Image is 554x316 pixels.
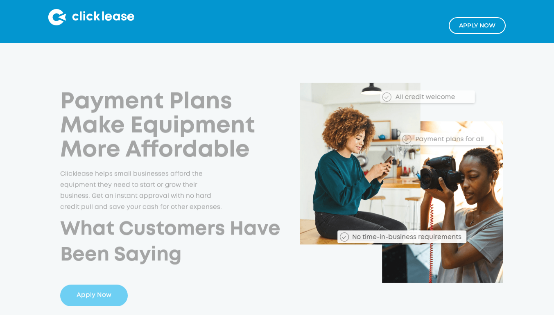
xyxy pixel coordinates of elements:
img: Checkmark_callout [382,93,391,102]
img: Checkmark_callout [402,135,411,144]
p: Clicklease helps small businesses afford the equipment they need to start or grow their business.... [60,169,229,213]
img: Clicklease logo [48,9,134,25]
div: All credit welcome [391,93,475,102]
div: Payment plans for all [411,135,495,144]
div: No time-in-business requirements [348,233,466,242]
h2: What Customers Have Been Saying [60,217,280,268]
a: Apply NOw [449,17,506,34]
img: Checkmark_callout [340,232,349,241]
a: Apply Now [60,284,128,306]
img: Clicklease_customers [300,83,503,283]
h1: Payment Plans Make Equipment More Affordable [60,90,264,162]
